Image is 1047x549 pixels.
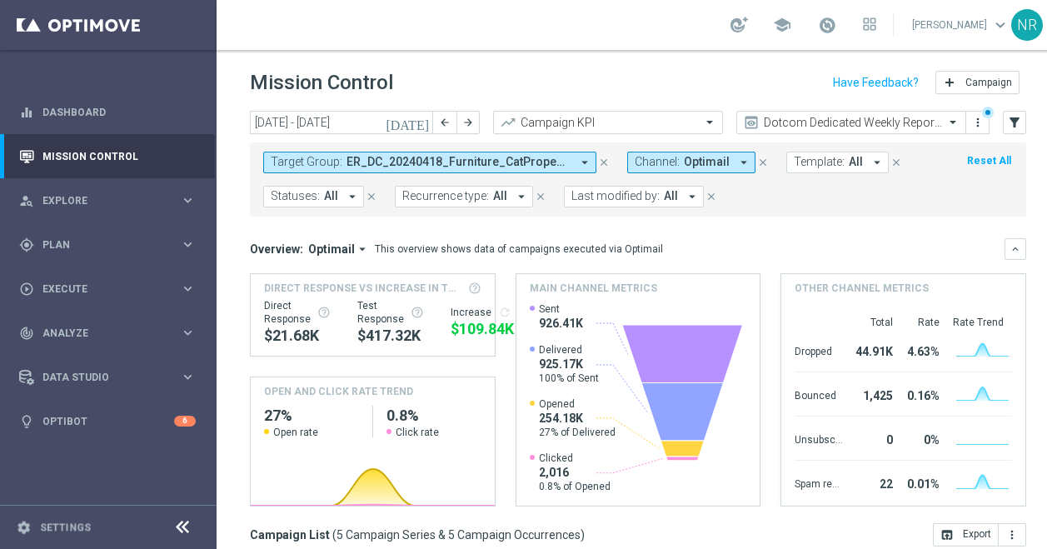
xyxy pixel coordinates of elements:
[704,187,719,206] button: close
[1005,528,1019,542] i: more_vert
[900,425,940,452] div: 0%
[965,152,1013,170] button: Reset All
[850,381,893,407] div: 1,425
[773,16,791,34] span: school
[933,527,1026,541] multiple-options-button: Export to CSV
[180,237,196,252] i: keyboard_arrow_right
[42,134,196,178] a: Mission Control
[386,115,431,130] i: [DATE]
[786,152,889,173] button: Template: All arrow_drop_down
[991,16,1010,34] span: keyboard_arrow_down
[456,111,480,134] button: arrow_forward
[514,189,529,204] i: arrow_drop_down
[755,153,770,172] button: close
[900,381,940,407] div: 0.16%
[795,337,843,363] div: Dropped
[250,527,585,542] h3: Campaign List
[539,316,583,331] span: 926.41K
[1003,111,1026,134] button: filter_alt
[451,306,514,319] div: Increase
[982,107,994,118] div: There are unsaved changes
[42,90,196,134] a: Dashboard
[18,371,197,384] button: Data Studio keyboard_arrow_right
[18,327,197,340] button: track_changes Analyze keyboard_arrow_right
[736,155,751,170] i: arrow_drop_down
[900,337,940,363] div: 4.63%
[539,343,599,357] span: Delivered
[18,194,197,207] div: person_search Explore keyboard_arrow_right
[940,528,954,542] i: open_in_browser
[910,12,1011,37] a: [PERSON_NAME]keyboard_arrow_down
[1010,243,1021,255] i: keyboard_arrow_down
[180,192,196,208] i: keyboard_arrow_right
[635,155,680,169] span: Channel:
[383,111,433,136] button: [DATE]
[684,155,730,169] span: Optimail
[263,152,596,173] button: Target Group: ER_DC_20240418_Furniture_CatPropensity, ER_DC_20240418_InkToner_CatPropensity, ER_D...
[795,281,929,296] h4: Other channel metrics
[17,520,32,535] i: settings
[539,372,599,385] span: 100% of Sent
[539,357,599,372] span: 925.17K
[364,187,379,206] button: close
[264,299,331,326] div: Direct Response
[889,153,904,172] button: close
[40,522,91,532] a: Settings
[943,76,956,89] i: add
[539,302,583,316] span: Sent
[18,106,197,119] button: equalizer Dashboard
[308,242,355,257] span: Optimail
[462,117,474,128] i: arrow_forward
[19,237,180,252] div: Plan
[271,189,320,203] span: Statuses:
[833,77,919,88] input: Have Feedback?
[42,196,180,206] span: Explore
[180,325,196,341] i: keyboard_arrow_right
[850,337,893,363] div: 44.91K
[357,326,424,346] div: $417,322
[19,399,196,443] div: Optibot
[271,155,342,169] span: Target Group:
[999,523,1026,547] button: more_vert
[263,186,364,207] button: Statuses: All arrow_drop_down
[870,155,885,170] i: arrow_drop_down
[42,240,180,250] span: Plan
[18,150,197,163] button: Mission Control
[596,153,611,172] button: close
[539,426,616,439] span: 27% of Delivered
[965,77,1012,88] span: Campaign
[337,527,581,542] span: 5 Campaign Series & 5 Campaign Occurrences
[850,425,893,452] div: 0
[19,414,34,429] i: lightbulb
[743,114,760,131] i: preview
[953,316,1012,329] div: Rate Trend
[493,111,723,134] ng-select: Campaign KPI
[174,416,196,427] div: 6
[19,326,34,341] i: track_changes
[933,523,999,547] button: open_in_browser Export
[273,426,318,439] span: Open rate
[19,105,34,120] i: equalizer
[332,527,337,542] span: (
[18,282,197,296] div: play_circle_outline Execute keyboard_arrow_right
[42,284,180,294] span: Execute
[627,152,755,173] button: Channel: Optimail arrow_drop_down
[357,299,424,326] div: Test Response
[451,319,514,339] div: $109,839
[324,189,338,203] span: All
[402,189,489,203] span: Recurrence type:
[18,415,197,428] div: lightbulb Optibot 6
[539,411,616,426] span: 254.18K
[42,399,174,443] a: Optibot
[664,189,678,203] span: All
[850,316,893,329] div: Total
[19,326,180,341] div: Analyze
[18,238,197,252] button: gps_fixed Plan keyboard_arrow_right
[900,469,940,496] div: 0.01%
[498,306,511,319] i: refresh
[264,406,359,426] h2: 27%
